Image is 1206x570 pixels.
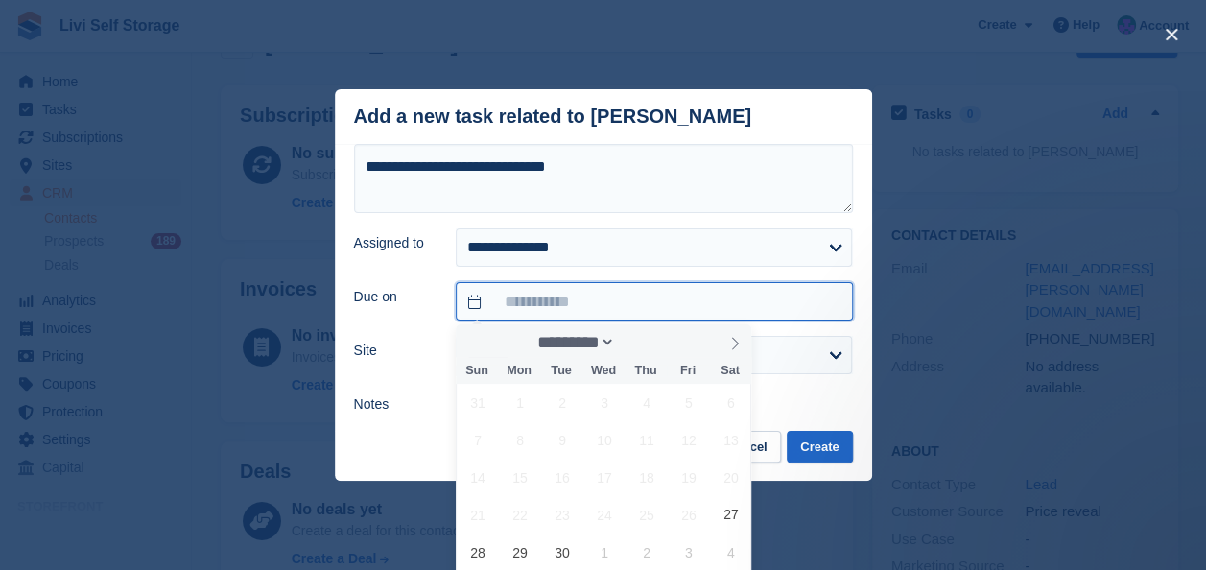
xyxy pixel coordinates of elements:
[354,233,434,253] label: Assigned to
[670,459,707,496] span: September 19, 2025
[354,287,434,307] label: Due on
[354,106,752,128] div: Add a new task related to [PERSON_NAME]
[540,365,582,377] span: Tue
[459,421,496,459] span: September 7, 2025
[712,384,749,421] span: September 6, 2025
[543,496,580,534] span: September 23, 2025
[543,384,580,421] span: September 2, 2025
[501,421,538,459] span: September 8, 2025
[585,496,623,534] span: September 24, 2025
[354,394,434,415] label: Notes
[585,459,623,496] span: September 17, 2025
[667,365,709,377] span: Fri
[712,496,749,534] span: September 27, 2025
[543,421,580,459] span: September 9, 2025
[354,341,434,361] label: Site
[582,365,625,377] span: Wed
[627,421,665,459] span: September 11, 2025
[787,431,852,463] button: Create
[1156,19,1187,50] button: close
[532,332,616,352] select: Month
[625,365,667,377] span: Thu
[456,365,498,377] span: Sun
[627,459,665,496] span: September 18, 2025
[459,384,496,421] span: August 31, 2025
[543,459,580,496] span: September 16, 2025
[585,384,623,421] span: September 3, 2025
[501,459,538,496] span: September 15, 2025
[585,421,623,459] span: September 10, 2025
[459,459,496,496] span: September 14, 2025
[712,421,749,459] span: September 13, 2025
[709,365,751,377] span: Sat
[627,384,665,421] span: September 4, 2025
[627,496,665,534] span: September 25, 2025
[498,365,540,377] span: Mon
[670,496,707,534] span: September 26, 2025
[501,384,538,421] span: September 1, 2025
[459,496,496,534] span: September 21, 2025
[501,496,538,534] span: September 22, 2025
[670,384,707,421] span: September 5, 2025
[615,332,675,352] input: Year
[712,459,749,496] span: September 20, 2025
[670,421,707,459] span: September 12, 2025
